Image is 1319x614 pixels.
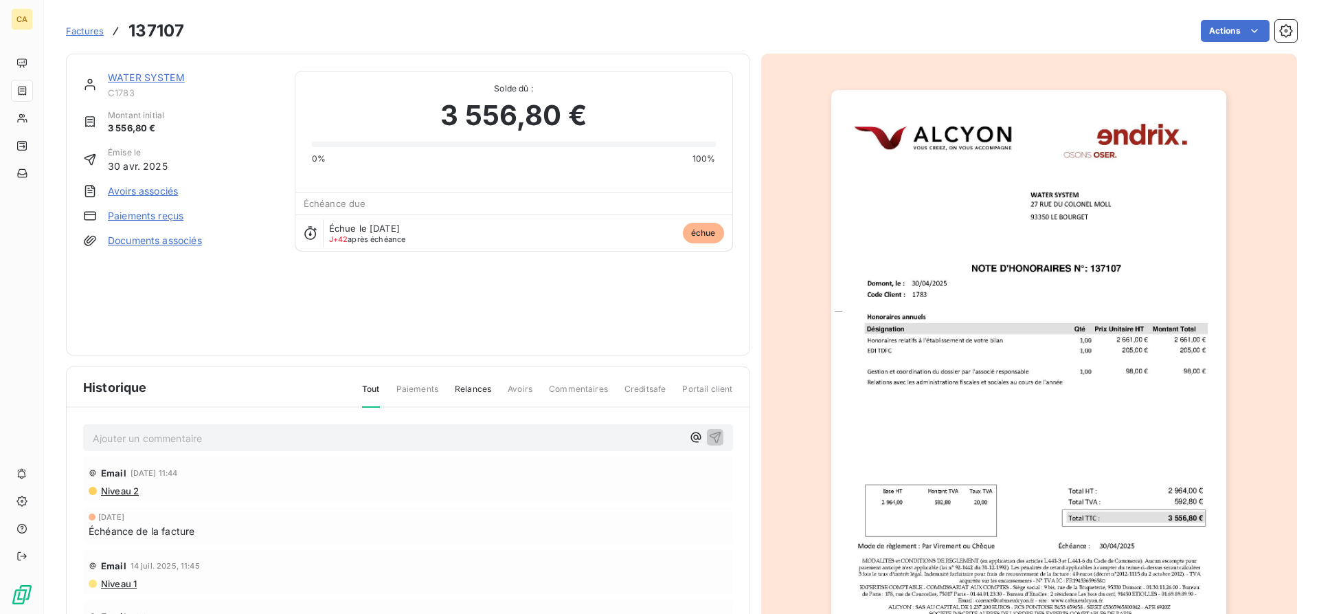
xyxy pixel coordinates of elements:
[131,562,200,570] span: 14 juil. 2025, 11:45
[108,209,183,223] a: Paiements reçus
[682,383,732,406] span: Portail client
[108,234,202,248] a: Documents associés
[108,122,164,135] span: 3 556,80 €
[304,198,366,209] span: Échéance due
[101,468,126,479] span: Email
[683,223,724,243] span: échue
[455,383,491,406] span: Relances
[11,8,33,30] div: CA
[108,146,168,159] span: Émise le
[98,513,124,521] span: [DATE]
[692,153,716,165] span: 100%
[508,383,532,406] span: Avoirs
[128,19,184,43] h3: 137107
[83,378,147,397] span: Historique
[101,560,126,571] span: Email
[66,24,104,38] a: Factures
[624,383,666,406] span: Creditsafe
[108,72,185,83] a: WATER SYSTEM
[89,524,194,538] span: Échéance de la facture
[329,223,400,234] span: Échue le [DATE]
[108,159,168,173] span: 30 avr. 2025
[1272,567,1305,600] iframe: Intercom live chat
[312,83,716,95] span: Solde dû :
[312,153,326,165] span: 0%
[108,109,164,122] span: Montant initial
[549,383,608,406] span: Commentaires
[108,184,178,198] a: Avoirs associés
[100,485,139,496] span: Niveau 2
[100,578,137,589] span: Niveau 1
[66,25,104,36] span: Factures
[329,235,406,243] span: après échéance
[11,584,33,606] img: Logo LeanPay
[396,383,438,406] span: Paiements
[440,95,587,136] span: 3 556,80 €
[1201,20,1270,42] button: Actions
[362,383,380,408] span: Tout
[329,234,348,244] span: J+42
[131,469,178,477] span: [DATE] 11:44
[108,87,278,98] span: C1783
